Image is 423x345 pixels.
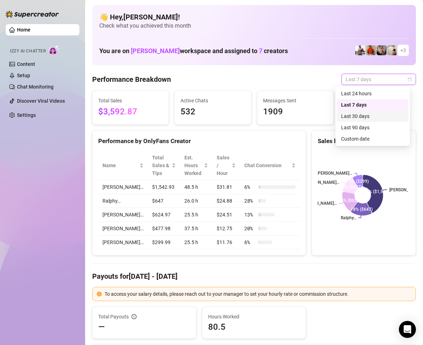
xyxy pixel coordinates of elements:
img: Ralphy [387,45,397,55]
div: Last 30 days [341,112,404,120]
span: Messages Sent [263,97,328,104]
td: $24.51 [212,208,240,222]
text: [PERSON_NAME]… [304,180,340,185]
div: Last 7 days [337,99,408,111]
th: Name [98,151,148,180]
th: Chat Conversion [240,151,300,180]
img: logo-BBDzfeDw.svg [6,11,59,18]
span: — [98,321,105,333]
span: Total Payouts [98,313,129,321]
td: $12.75 [212,222,240,236]
td: $31.81 [212,180,240,194]
div: Est. Hours Worked [184,154,203,177]
img: George [377,45,386,55]
div: Custom date [337,133,408,145]
td: 25.5 h [180,236,213,249]
span: Last 7 days [346,74,412,85]
td: [PERSON_NAME]… [98,208,148,222]
span: Name [102,162,138,169]
td: [PERSON_NAME]… [98,180,148,194]
span: 80.5 [208,321,300,333]
span: Izzy AI Chatter [10,48,46,55]
span: Total Sales [98,97,163,104]
span: 7 [259,47,262,55]
span: 20 % [244,225,256,232]
a: Chat Monitoring [17,84,54,90]
span: Sales / Hour [217,154,230,177]
a: Setup [17,73,30,78]
span: 532 [180,105,245,119]
td: $299.99 [148,236,180,249]
div: Open Intercom Messenger [399,321,416,338]
a: Home [17,27,30,33]
a: Settings [17,112,36,118]
div: Sales by OnlyFans Creator [318,136,410,146]
h4: Performance Breakdown [92,74,171,84]
span: calendar [408,77,412,81]
img: JUSTIN [355,45,365,55]
span: [PERSON_NAME] [131,47,180,55]
span: 6 % [244,238,256,246]
text: Ralphy… [341,215,356,220]
th: Total Sales & Tips [148,151,180,180]
a: Discover Viral Videos [17,98,65,104]
h4: Payouts for [DATE] - [DATE] [92,271,416,281]
span: info-circle [132,314,137,319]
h1: You are on workspace and assigned to creators [99,47,288,55]
td: $647 [148,194,180,208]
a: Content [17,61,35,67]
td: 48.5 h [180,180,213,194]
div: To access your salary details, please reach out to your manager to set your hourly rate or commis... [105,290,411,298]
div: Last 7 days [341,101,404,109]
div: Last 30 days [337,111,408,122]
div: Last 90 days [337,122,408,133]
span: Total Sales & Tips [152,154,170,177]
div: Performance by OnlyFans Creator [98,136,300,146]
td: $24.88 [212,194,240,208]
td: Ralphy… [98,194,148,208]
span: 1909 [263,105,328,119]
span: 13 % [244,211,256,219]
span: 28 % [244,197,256,205]
span: Check what you achieved this month [99,22,409,30]
td: $1,542.93 [148,180,180,194]
div: Last 24 hours [341,90,404,97]
img: AI Chatter [49,45,60,55]
div: Custom date [341,135,404,143]
span: 6 % [244,183,256,191]
span: + 3 [400,46,406,54]
td: 26.0 h [180,194,213,208]
text: [PERSON_NAME]… [302,201,337,206]
td: 25.5 h [180,208,213,222]
span: Chat Conversion [244,162,290,169]
div: Last 24 hours [337,88,408,99]
img: Justin [366,45,376,55]
td: [PERSON_NAME]… [98,236,148,249]
td: $477.98 [148,222,180,236]
span: Active Chats [180,97,245,104]
div: Last 90 days [341,124,404,131]
span: exclamation-circle [97,292,102,296]
text: [PERSON_NAME]… [317,171,352,176]
th: Sales / Hour [212,151,240,180]
span: $3,592.87 [98,105,163,119]
td: $11.76 [212,236,240,249]
td: 37.5 h [180,222,213,236]
span: Hours Worked [208,313,300,321]
td: [PERSON_NAME]… [98,222,148,236]
h4: 👋 Hey, [PERSON_NAME] ! [99,12,409,22]
td: $624.97 [148,208,180,222]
